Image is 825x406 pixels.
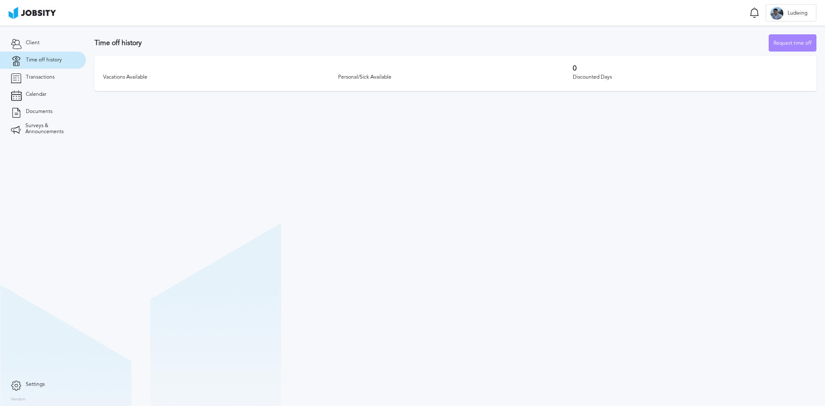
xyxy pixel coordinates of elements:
[26,92,46,98] span: Calendar
[26,40,40,46] span: Client
[9,7,56,19] img: ab4bad089aa723f57921c736e9817d99.png
[26,57,62,63] span: Time off history
[25,123,75,135] span: Surveys & Announcements
[573,64,808,72] h3: 0
[338,74,573,80] div: Personal/Sick Available
[95,39,769,47] h3: Time off history
[103,74,338,80] div: Vacations Available
[769,34,816,52] button: Request time off
[26,74,55,80] span: Transactions
[26,109,52,115] span: Documents
[573,74,808,80] div: Discounted Days
[770,7,783,20] div: L
[766,4,816,21] button: LLudwing
[769,35,816,52] div: Request time off
[11,397,27,402] label: Version:
[26,382,45,388] span: Settings
[783,10,812,16] span: Ludwing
